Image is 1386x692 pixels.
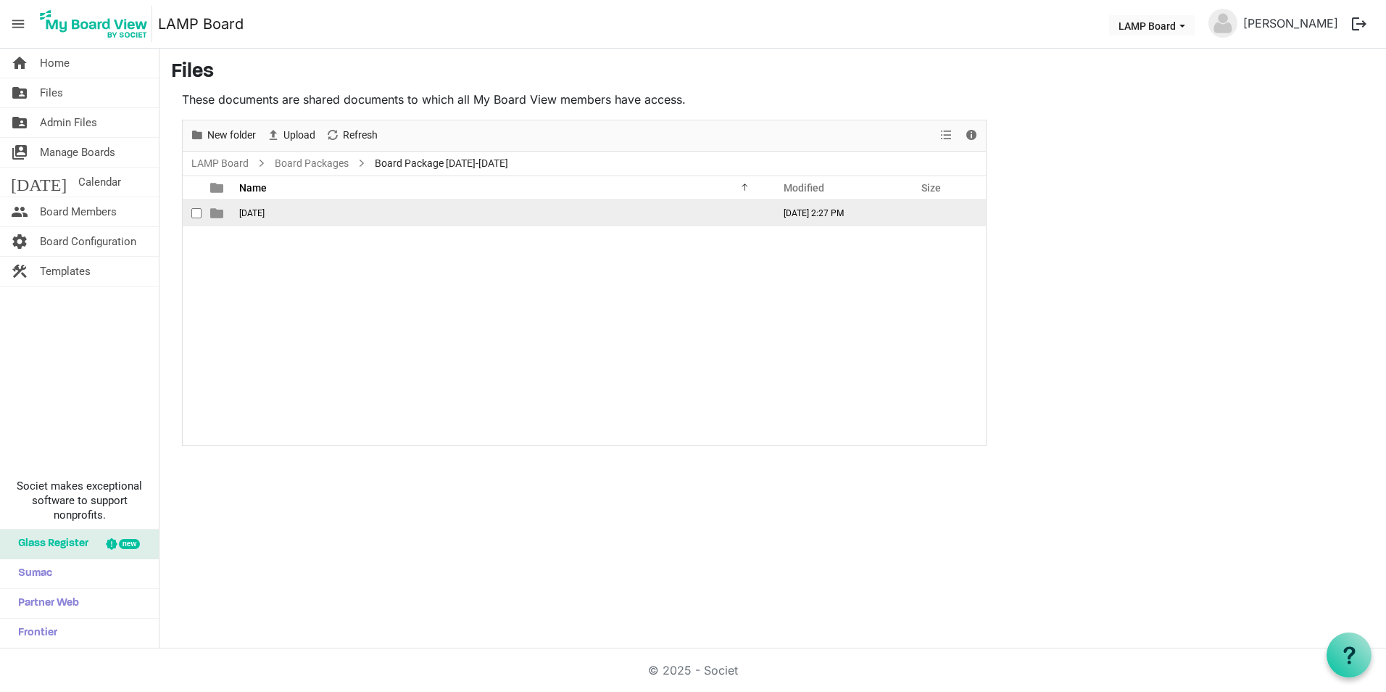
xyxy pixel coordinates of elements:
[11,589,79,618] span: Partner Web
[282,126,317,144] span: Upload
[40,108,97,137] span: Admin Files
[185,120,261,151] div: New folder
[372,155,511,173] span: Board Package [DATE]-[DATE]
[40,197,117,226] span: Board Members
[11,78,28,107] span: folder_shared
[202,200,235,226] td: is template cell column header type
[235,200,768,226] td: October 2025 is template cell column header Name
[36,6,158,42] a: My Board View Logo
[768,200,906,226] td: July 30, 2025 2:27 PM column header Modified
[1344,9,1374,39] button: logout
[261,120,320,151] div: Upload
[119,539,140,549] div: new
[239,208,265,218] span: [DATE]
[1237,9,1344,38] a: [PERSON_NAME]
[11,49,28,78] span: home
[906,200,986,226] td: is template cell column header Size
[11,168,67,197] span: [DATE]
[341,126,379,144] span: Refresh
[784,182,824,194] span: Modified
[272,155,352,173] a: Board Packages
[4,10,32,38] span: menu
[959,120,984,151] div: Details
[921,182,941,194] span: Size
[11,619,57,648] span: Frontier
[11,138,28,167] span: switch_account
[239,182,267,194] span: Name
[11,227,28,256] span: settings
[206,126,257,144] span: New folder
[11,559,52,588] span: Sumac
[40,227,136,256] span: Board Configuration
[188,155,252,173] a: LAMP Board
[11,197,28,226] span: people
[158,9,244,38] a: LAMP Board
[182,91,987,108] p: These documents are shared documents to which all My Board View members have access.
[320,120,383,151] div: Refresh
[11,530,88,559] span: Glass Register
[648,663,738,677] a: © 2025 - Societ
[40,78,63,107] span: Files
[171,60,1374,85] h3: Files
[188,126,259,144] button: New folder
[937,126,955,144] button: View dropdownbutton
[1208,9,1237,38] img: no-profile-picture.svg
[36,6,152,42] img: My Board View Logo
[11,257,28,286] span: construction
[40,257,91,286] span: Templates
[264,126,318,144] button: Upload
[7,479,152,522] span: Societ makes exceptional software to support nonprofits.
[78,168,121,197] span: Calendar
[40,138,115,167] span: Manage Boards
[183,200,202,226] td: checkbox
[934,120,959,151] div: View
[1109,15,1195,36] button: LAMP Board dropdownbutton
[962,126,982,144] button: Details
[11,108,28,137] span: folder_shared
[323,126,381,144] button: Refresh
[40,49,70,78] span: Home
